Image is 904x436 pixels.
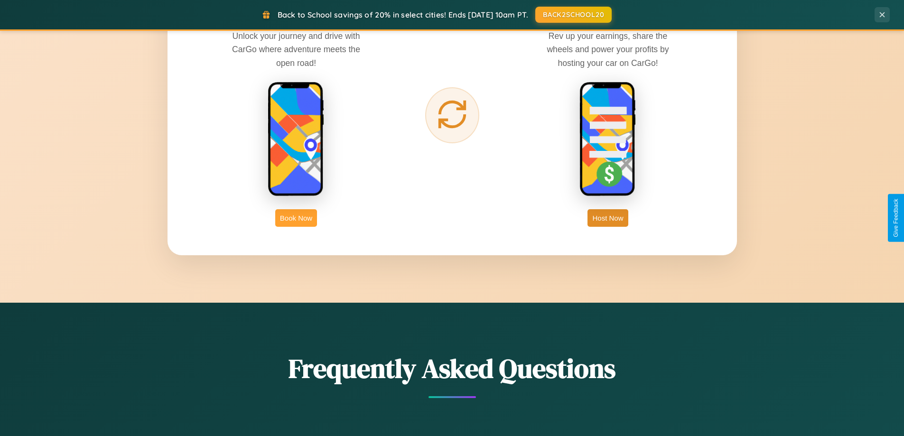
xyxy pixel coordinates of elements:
[587,209,628,227] button: Host Now
[275,209,317,227] button: Book Now
[168,350,737,387] h2: Frequently Asked Questions
[893,199,899,237] div: Give Feedback
[278,10,528,19] span: Back to School savings of 20% in select cities! Ends [DATE] 10am PT.
[535,7,612,23] button: BACK2SCHOOL20
[537,29,679,69] p: Rev up your earnings, share the wheels and power your profits by hosting your car on CarGo!
[268,82,325,197] img: rent phone
[579,82,636,197] img: host phone
[225,29,367,69] p: Unlock your journey and drive with CarGo where adventure meets the open road!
